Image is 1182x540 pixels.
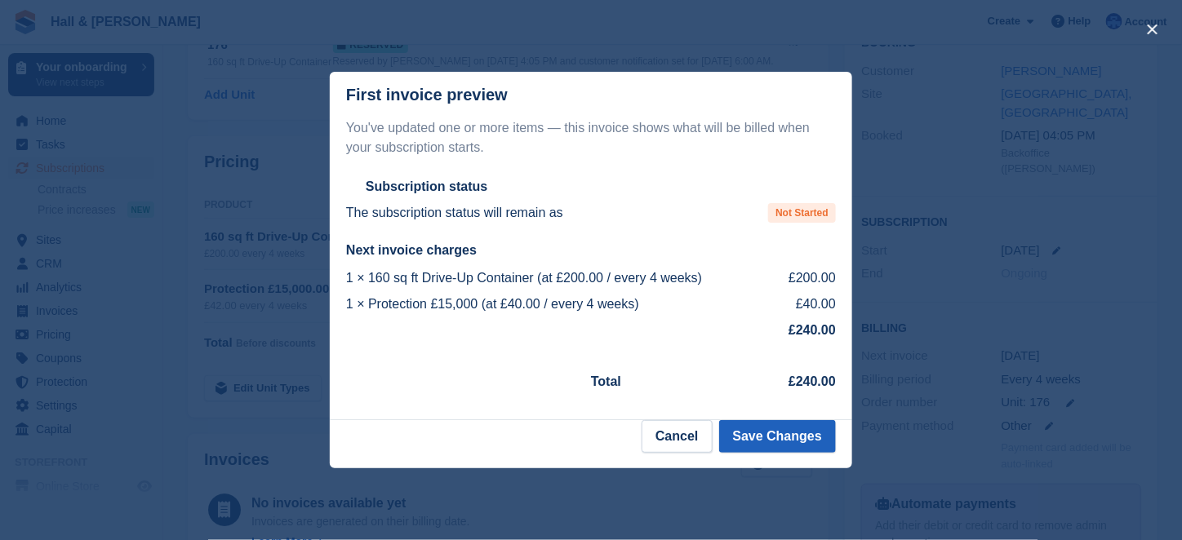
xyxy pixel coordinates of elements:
h2: Subscription status [366,179,487,195]
strong: £240.00 [789,323,836,337]
p: The subscription status will remain as [346,203,563,223]
p: You've updated one or more items — this invoice shows what will be billed when your subscription ... [346,118,836,157]
td: £40.00 [779,291,836,317]
button: Cancel [642,420,712,453]
span: Not Started [768,203,836,223]
h2: Next invoice charges [346,242,836,259]
p: First invoice preview [346,86,508,104]
button: Save Changes [719,420,836,453]
td: 1 × 160 sq ft Drive-Up Container (at £200.00 / every 4 weeks) [346,265,779,291]
strong: Total [591,374,621,388]
td: £200.00 [779,265,836,291]
strong: £240.00 [789,374,836,388]
button: close [1140,16,1166,42]
td: 1 × Protection £15,000 (at £40.00 / every 4 weeks) [346,291,779,317]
